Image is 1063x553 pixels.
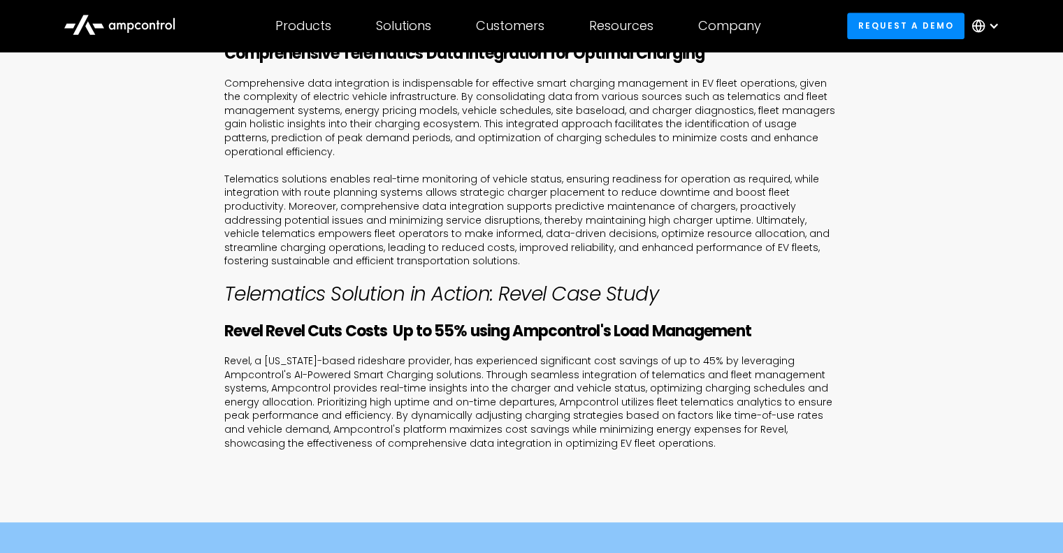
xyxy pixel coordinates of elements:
[589,18,653,34] div: Resources
[224,268,839,282] p: ‍
[224,464,839,478] p: ‍
[224,280,659,308] em: Telematics Solution in Action: Revel Case Study
[275,18,331,34] div: Products
[376,18,431,34] div: Solutions
[224,341,839,355] p: ‍
[224,63,839,77] p: ‍
[224,354,839,450] p: Revel, a [US_STATE]-based rideshare provider, has experienced significant cost savings of up to 4...
[698,18,761,34] div: Company
[224,43,704,64] strong: Comprehensive Telematics Data Integration for Optimal Charging
[224,320,751,342] strong: Revel Revel Cuts Costs Up to 55% using Ampcontrol's Load Management
[847,13,964,38] a: Request a demo
[224,450,839,464] p: ‍
[476,18,544,34] div: Customers
[224,77,839,268] p: Comprehensive data integration is indispensable for effective smart charging management in EV fle...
